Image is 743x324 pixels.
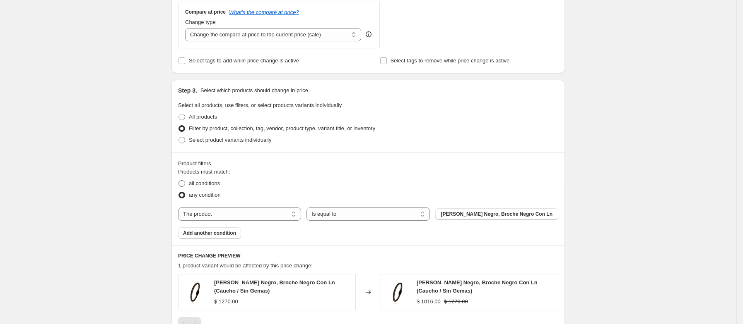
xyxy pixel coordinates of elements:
[189,125,375,131] span: Filter by product, collection, tag, vendor, product type, variant title, or inventory
[214,279,335,294] span: [PERSON_NAME] Negro, Broche Negro Con Ln (Caucho / Sin Gemas)
[391,57,510,64] span: Select tags to remove while price change is active
[441,211,552,217] span: [PERSON_NAME] Negro, Broche Negro Con Ln
[417,279,538,294] span: [PERSON_NAME] Negro, Broche Negro Con Ln (Caucho / Sin Gemas)
[178,169,230,175] span: Products must match:
[185,9,226,15] h3: Compare at price
[185,19,216,25] span: Change type
[189,57,299,64] span: Select tags to add while price change is active
[189,114,217,120] span: All products
[444,298,468,306] strike: $ 1270.00
[364,30,373,38] div: help
[189,137,271,143] span: Select product variants individually
[189,180,220,186] span: all conditions
[178,253,558,259] h6: PRICE CHANGE PREVIEW
[417,298,441,306] div: $ 1016.00
[178,86,197,95] h2: Step 3.
[385,280,410,305] img: HRA1458MBRNN_80x.png
[189,192,221,198] span: any condition
[183,280,207,305] img: HRA1458MBRNN_80x.png
[178,262,313,269] span: 1 product variant would be affected by this price change:
[178,227,241,239] button: Add another condition
[178,160,558,168] div: Product filters
[178,102,342,108] span: Select all products, use filters, or select products variants individually
[435,208,558,220] button: Acero Rosa Negro, Broche Negro Con Ln
[200,86,308,95] p: Select which products should change in price
[229,9,299,15] button: What's the compare at price?
[183,230,236,236] span: Add another condition
[214,298,238,306] div: $ 1270.00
